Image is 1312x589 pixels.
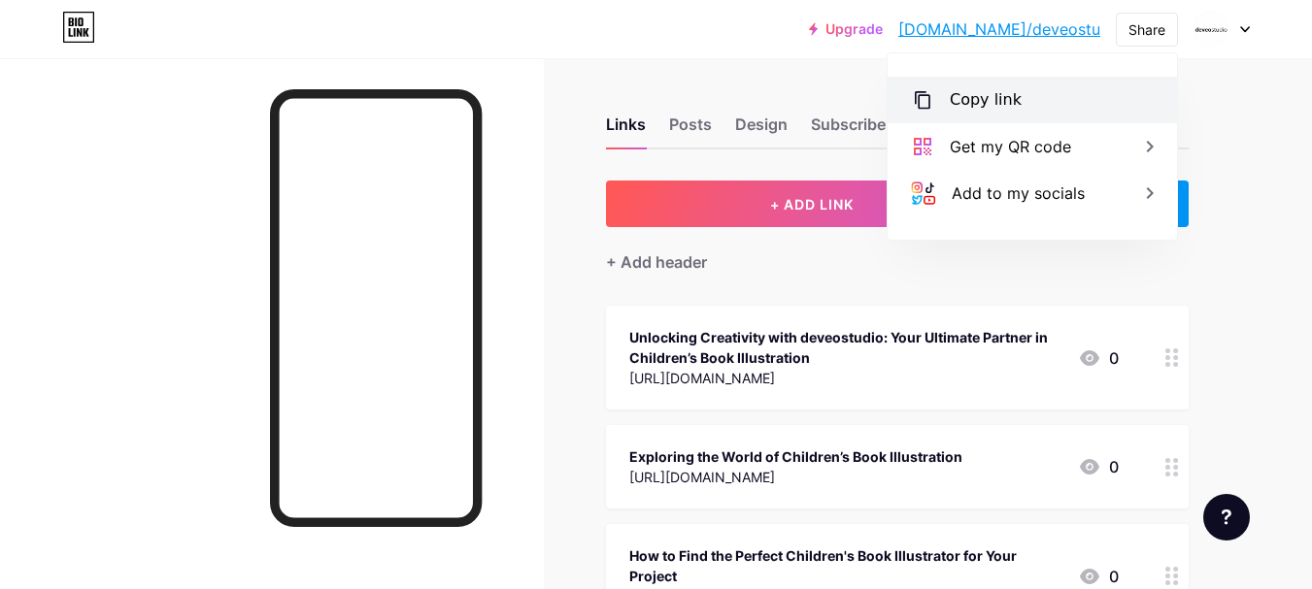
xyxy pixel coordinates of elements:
[809,21,883,37] a: Upgrade
[735,113,788,147] div: Design
[629,327,1062,368] div: Unlocking Creativity with deveostudio: Your Ultimate Partner in Children’s Book Illustration
[950,135,1071,158] div: Get my QR code
[606,180,1019,227] button: + ADD LINK
[1128,19,1165,40] div: Share
[898,17,1100,41] a: [DOMAIN_NAME]/deveostu
[629,467,962,487] div: [URL][DOMAIN_NAME]
[1078,346,1119,370] div: 0
[629,446,962,467] div: Exploring the World of Children’s Book Illustration
[770,196,854,213] span: + ADD LINK
[606,113,646,147] div: Links
[669,113,712,147] div: Posts
[629,545,1062,586] div: How to Find the Perfect Children's Book Illustrator for Your Project
[950,88,1022,112] div: Copy link
[1078,565,1119,588] div: 0
[952,181,1085,205] div: Add to my socials
[606,250,707,274] div: + Add header
[629,368,1062,388] div: [URL][DOMAIN_NAME]
[1193,11,1229,48] img: Deveostudio Illustration & Animation
[1078,455,1119,478] div: 0
[811,113,927,147] div: Subscribers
